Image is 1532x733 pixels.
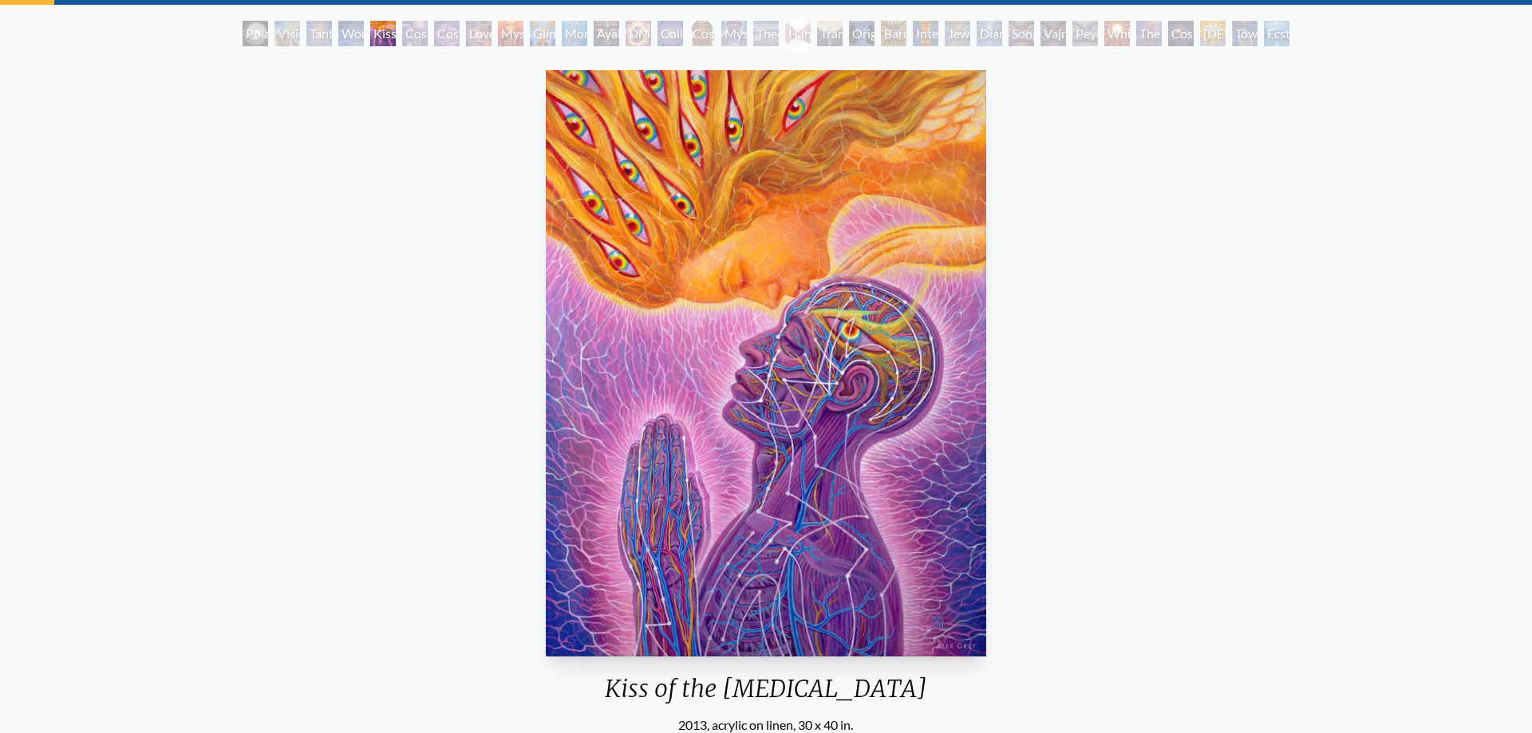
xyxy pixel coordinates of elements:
div: Cosmic Creativity [402,21,428,46]
div: Kiss of the [MEDICAL_DATA] [370,21,396,46]
div: Ayahuasca Visitation [594,21,619,46]
div: Peyote Being [1072,21,1098,46]
div: Glimpsing the Empyrean [530,21,555,46]
div: Collective Vision [657,21,683,46]
div: Jewel Being [945,21,970,46]
div: Love is a Cosmic Force [466,21,492,46]
div: Interbeing [913,21,938,46]
div: Diamond Being [977,21,1002,46]
img: Kiss-of-the-Muse-2011-Alex-Grey-watermarked.jpg [546,70,985,656]
div: Transfiguration [817,21,843,46]
div: Polar Unity Spiral [243,21,268,46]
div: Original Face [849,21,875,46]
div: Monochord [562,21,587,46]
div: Visionary Origin of Language [274,21,300,46]
div: DMT - The Spirit Molecule [626,21,651,46]
div: Cosmic Consciousness [1168,21,1194,46]
div: [DEMOGRAPHIC_DATA] [1200,21,1226,46]
div: Wonder [338,21,364,46]
div: Theologue [753,21,779,46]
div: Vajra Being [1040,21,1066,46]
div: Hands that See [785,21,811,46]
div: Cosmic [DEMOGRAPHIC_DATA] [689,21,715,46]
div: White Light [1104,21,1130,46]
div: Ecstasy [1264,21,1289,46]
div: Tantra [306,21,332,46]
div: Cosmic Artist [434,21,460,46]
div: Toward the One [1232,21,1258,46]
div: Bardo Being [881,21,906,46]
div: Mystic Eye [721,21,747,46]
div: Song of Vajra Being [1009,21,1034,46]
div: Kiss of the [MEDICAL_DATA] [539,674,992,715]
div: Mysteriosa 2 [498,21,523,46]
div: The Great Turn [1136,21,1162,46]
